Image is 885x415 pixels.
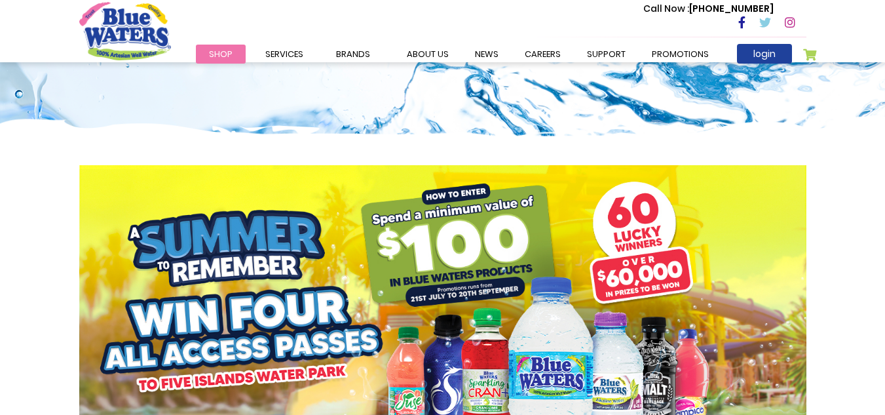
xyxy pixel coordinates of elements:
[643,2,689,15] span: Call Now :
[574,45,639,64] a: support
[79,2,171,60] a: store logo
[643,2,774,16] p: [PHONE_NUMBER]
[462,45,512,64] a: News
[265,48,303,60] span: Services
[512,45,574,64] a: careers
[209,48,233,60] span: Shop
[394,45,462,64] a: about us
[336,48,370,60] span: Brands
[639,45,722,64] a: Promotions
[737,44,792,64] a: login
